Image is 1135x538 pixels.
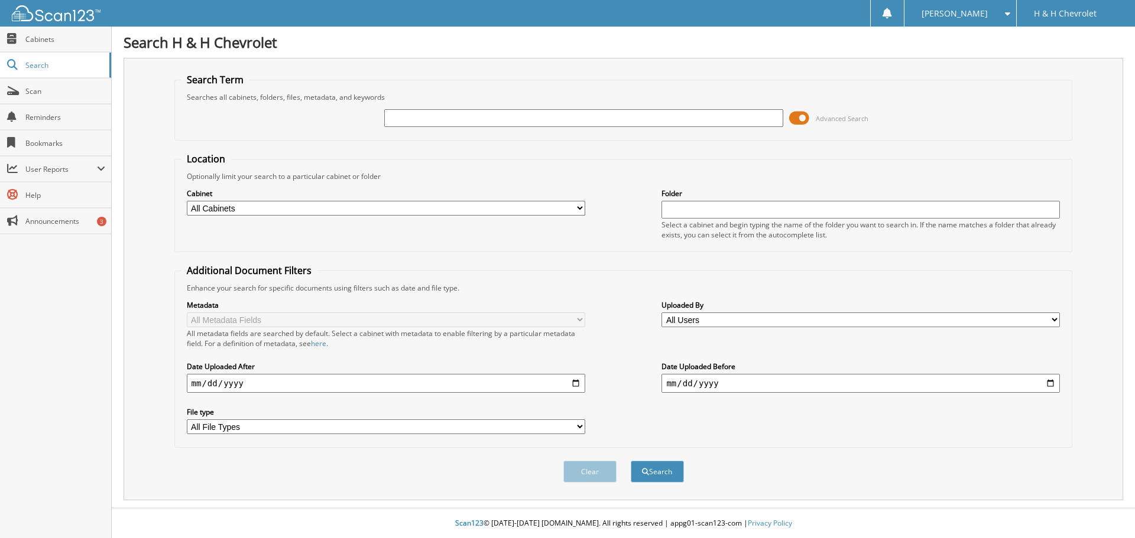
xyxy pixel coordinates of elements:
span: Scan123 [455,518,484,528]
label: File type [187,407,585,417]
label: Cabinet [187,188,585,198]
span: H & H Chevrolet [1034,10,1097,17]
button: Search [631,461,684,482]
legend: Additional Document Filters [181,264,317,277]
label: Date Uploaded Before [661,361,1060,371]
div: 3 [97,217,106,226]
span: Bookmarks [25,138,105,148]
div: Optionally limit your search to a particular cabinet or folder [181,171,1066,181]
span: Help [25,190,105,200]
a: here [311,338,326,348]
label: Folder [661,188,1060,198]
div: All metadata fields are searched by default. Select a cabinet with metadata to enable filtering b... [187,328,585,348]
legend: Search Term [181,73,249,86]
img: scan123-logo-white.svg [12,5,100,21]
div: Select a cabinet and begin typing the name of the folder you want to search in. If the name match... [661,220,1060,240]
span: [PERSON_NAME] [922,10,988,17]
legend: Location [181,152,231,165]
div: © [DATE]-[DATE] [DOMAIN_NAME]. All rights reserved | appg01-scan123-com | [112,509,1135,538]
span: Announcements [25,216,105,226]
div: Searches all cabinets, folders, files, metadata, and keywords [181,92,1066,102]
a: Privacy Policy [748,518,792,528]
input: end [661,374,1060,393]
div: Enhance your search for specific documents using filters such as date and file type. [181,283,1066,293]
button: Clear [563,461,617,482]
h1: Search H & H Chevrolet [124,32,1123,52]
label: Uploaded By [661,300,1060,310]
span: Scan [25,86,105,96]
span: Cabinets [25,34,105,44]
span: Search [25,60,103,70]
span: User Reports [25,164,97,174]
label: Metadata [187,300,585,310]
span: Advanced Search [816,114,868,123]
span: Reminders [25,112,105,122]
label: Date Uploaded After [187,361,585,371]
input: start [187,374,585,393]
